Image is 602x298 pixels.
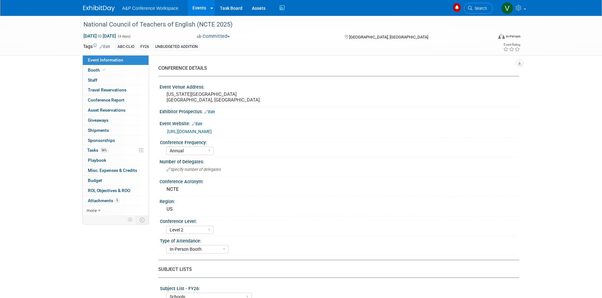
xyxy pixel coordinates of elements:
span: Playbook [88,158,106,163]
span: A&P Conference Workspace [122,6,179,11]
button: Committed [195,33,232,40]
div: National Council of Teachers of English (NCTE 2025) [81,19,483,30]
a: Shipments [83,126,149,135]
span: Conference Report [88,97,125,102]
div: FY26 [138,44,151,50]
span: ROI, Objectives & ROO [88,188,130,193]
a: Search [464,3,493,14]
a: Attachments5 [83,196,149,206]
span: 56% [100,148,108,153]
img: Format-Inperson.png [498,34,505,39]
div: Conference Frequency: [160,138,516,146]
a: Tasks56% [83,145,149,155]
span: Misc. Expenses & Credits [88,168,137,173]
td: Tags [83,43,110,50]
img: Veronica Dove [501,2,513,14]
span: 5 [115,198,119,203]
div: Type of Attendance: [160,236,516,244]
span: Event Information [88,57,123,62]
div: Event Website: [160,119,519,127]
a: Budget [83,176,149,185]
a: [URL][DOMAIN_NAME] [167,129,212,134]
div: Event Venue Address: [160,82,519,90]
a: Event Information [83,55,149,65]
span: Booth [88,67,107,73]
div: CONFERENCE DETAILS [158,65,514,72]
a: Edit [192,122,202,126]
div: ABC-CLIO [116,44,136,50]
a: more [83,206,149,215]
div: US [164,204,514,214]
div: Subject List - FY26: [160,284,516,292]
span: more [87,208,97,213]
span: Sponsorships [88,138,115,143]
a: Sponsorships [83,136,149,145]
span: Asset Reservations [88,108,125,113]
span: Giveaways [88,118,108,123]
div: UNBUDGETED ADDITION [153,44,200,50]
div: Region: [160,197,519,205]
a: Giveaways [83,115,149,125]
div: NCTE [164,184,514,194]
a: Asset Reservations [83,105,149,115]
div: Event Format [456,33,521,42]
div: SUBJECT LISTS [158,266,514,273]
a: Booth [83,65,149,75]
a: ROI, Objectives & ROO [83,186,149,196]
a: Misc. Expenses & Credits [83,166,149,175]
pre: [US_STATE][GEOGRAPHIC_DATA] [GEOGRAPHIC_DATA], [GEOGRAPHIC_DATA] [167,91,302,103]
span: Attachments [88,198,119,203]
span: Budget [88,178,102,183]
span: (4 days) [117,34,131,38]
div: In-Person [506,34,520,39]
span: Shipments [88,128,109,133]
span: Travel Reservations [88,87,126,92]
td: Toggle Event Tabs [136,216,149,224]
a: Staff [83,75,149,85]
div: Conference Level: [160,217,516,225]
div: Event Rating [503,43,520,46]
span: [GEOGRAPHIC_DATA], [GEOGRAPHIC_DATA] [349,35,428,39]
span: [DATE] [DATE] [83,33,116,39]
span: Specify number of delegates [167,167,221,172]
div: Conference Acronym: [160,177,519,185]
td: Personalize Event Tab Strip [125,216,136,224]
span: to [97,33,103,38]
div: Number of Delegates: [160,157,519,165]
i: Booth reservation complete [103,68,106,72]
a: Travel Reservations [83,85,149,95]
a: Conference Report [83,95,149,105]
span: Search [472,6,487,11]
span: Staff [88,78,97,83]
a: Playbook [83,155,149,165]
img: ExhibitDay [83,5,115,12]
a: Edit [100,44,110,49]
div: Exhibitor Prospectus: [160,107,519,115]
span: Tasks [87,148,108,153]
a: Edit [204,110,215,114]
